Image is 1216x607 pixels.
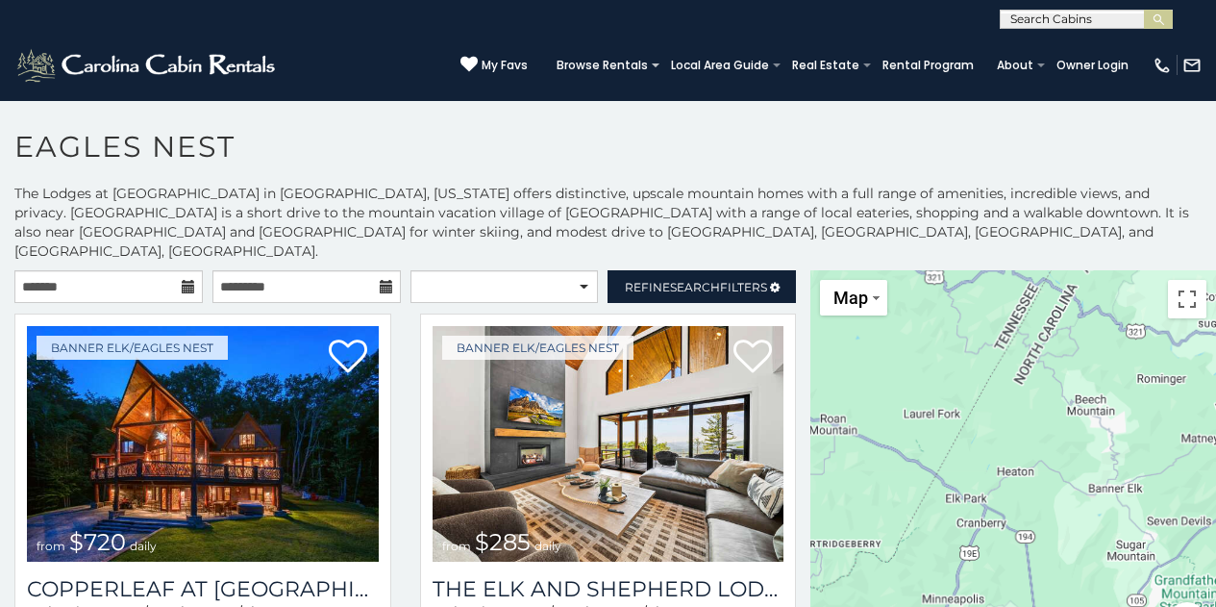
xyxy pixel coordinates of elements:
h3: The Elk And Shepherd Lodge at Eagles Nest [433,576,784,602]
span: Search [670,280,720,294]
span: Map [833,288,868,308]
a: Owner Login [1047,52,1138,79]
img: mail-regular-white.png [1182,56,1202,75]
a: Banner Elk/Eagles Nest [442,336,633,360]
a: Local Area Guide [661,52,779,79]
a: RefineSearchFilters [608,270,796,303]
a: Browse Rentals [547,52,658,79]
a: Add to favorites [733,338,772,378]
span: from [442,539,471,553]
img: 1755186149_thumbnail.jpeg [27,326,379,562]
a: My Favs [460,56,528,75]
span: daily [534,539,561,553]
img: White-1-2.png [14,46,281,85]
h3: Copperleaf at Eagles Nest [27,576,379,602]
a: from $285 daily [433,326,784,562]
span: $720 [69,528,126,556]
a: Add to favorites [329,338,367,378]
span: My Favs [482,57,528,74]
button: Toggle fullscreen view [1168,280,1206,318]
a: from $720 daily [27,326,379,562]
span: daily [130,539,157,553]
a: Rental Program [873,52,983,79]
button: Change map style [820,280,887,316]
img: 1750357651_thumbnail.jpeg [433,326,784,562]
a: About [987,52,1043,79]
span: $285 [475,528,531,556]
a: Real Estate [782,52,869,79]
a: Banner Elk/Eagles Nest [37,336,228,360]
a: Copperleaf at [GEOGRAPHIC_DATA] [27,576,379,602]
span: Refine Filters [625,280,767,294]
a: The Elk And Shepherd Lodge at [GEOGRAPHIC_DATA] [433,576,784,602]
span: from [37,539,65,553]
img: phone-regular-white.png [1153,56,1172,75]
